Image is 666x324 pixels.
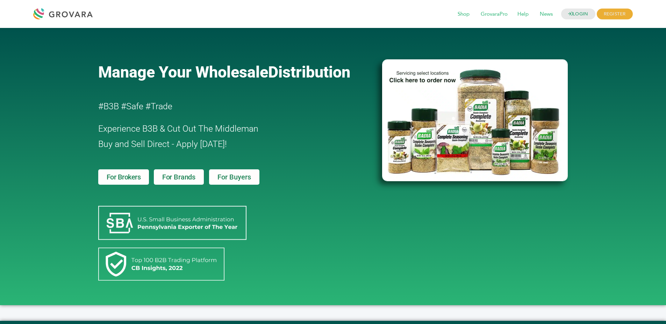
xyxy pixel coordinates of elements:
a: LOGIN [561,9,595,20]
a: For Buyers [209,169,259,185]
a: For Brokers [98,169,149,185]
span: Help [513,8,533,21]
a: Help [513,10,533,18]
span: News [535,8,558,21]
a: GrovaraPro [476,10,513,18]
span: Distribution [268,63,350,81]
span: Experience B3B & Cut Out The Middleman [98,124,258,134]
a: News [535,10,558,18]
span: For Brokers [107,174,141,181]
a: Shop [453,10,474,18]
span: GrovaraPro [476,8,513,21]
span: Buy and Sell Direct - Apply [DATE]! [98,139,227,149]
span: For Brands [162,174,195,181]
span: Manage Your Wholesale [98,63,268,81]
h2: #B3B #Safe #Trade [98,99,342,114]
span: For Buyers [217,174,251,181]
a: Manage Your WholesaleDistribution [98,63,371,81]
span: REGISTER [597,9,633,20]
a: For Brands [154,169,204,185]
span: Shop [453,8,474,21]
